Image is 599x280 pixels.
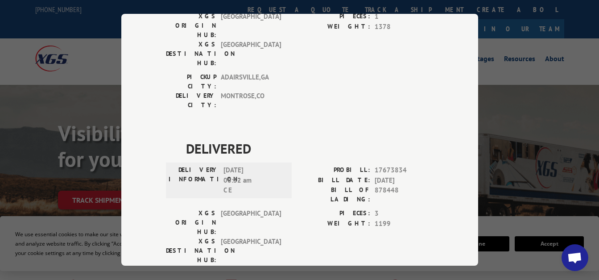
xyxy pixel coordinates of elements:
label: BILL OF LADING: [300,185,370,204]
span: 1199 [375,219,434,229]
label: PROBILL: [300,165,370,176]
label: PIECES: [300,209,370,219]
label: XGS ORIGIN HUB: [166,12,216,40]
span: [GEOGRAPHIC_DATA] [221,237,281,265]
label: DELIVERY CITY: [166,91,216,110]
span: 878448 [375,185,434,204]
label: XGS DESTINATION HUB: [166,40,216,68]
label: XGS DESTINATION HUB: [166,237,216,265]
span: ADAIRSVILLE , GA [221,72,281,91]
span: [GEOGRAPHIC_DATA] [221,40,281,68]
span: 17673834 [375,165,434,176]
div: Open chat [562,244,588,271]
span: MONTROSE , CO [221,91,281,110]
label: XGS ORIGIN HUB: [166,209,216,237]
span: 3 [375,209,434,219]
label: BILL DATE: [300,176,370,186]
span: [GEOGRAPHIC_DATA] [221,209,281,237]
span: [DATE] 08:32 am C E [223,165,284,196]
label: WEIGHT: [300,219,370,229]
label: WEIGHT: [300,22,370,32]
span: 1378 [375,22,434,32]
label: PICKUP CITY: [166,72,216,91]
span: [GEOGRAPHIC_DATA] [221,12,281,40]
label: PIECES: [300,12,370,22]
span: 1 [375,12,434,22]
span: [DATE] [375,176,434,186]
span: DELIVERED [186,138,434,159]
label: DELIVERY INFORMATION: [169,165,219,196]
